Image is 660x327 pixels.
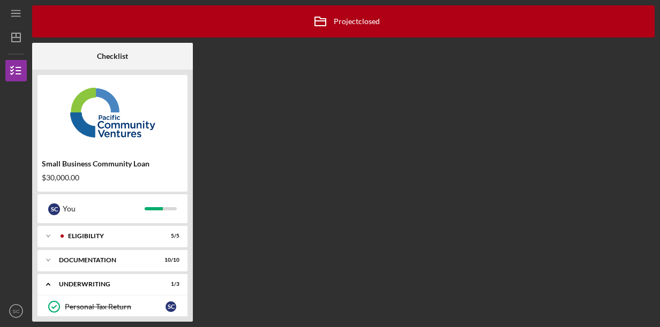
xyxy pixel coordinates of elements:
[59,281,153,287] div: Underwriting
[97,52,128,60] b: Checklist
[48,203,60,215] div: S C
[65,302,166,311] div: Personal Tax Return
[59,257,153,263] div: Documentation
[160,257,179,263] div: 10 / 10
[68,233,153,239] div: Eligibility
[5,300,27,322] button: SC
[42,173,183,182] div: $30,000.00
[43,296,182,317] a: Personal Tax ReturnSC
[160,233,179,239] div: 5 / 5
[160,281,179,287] div: 1 / 3
[63,200,145,218] div: You
[42,159,183,168] div: Small Business Community Loan
[307,8,380,35] div: Project closed
[166,301,176,312] div: S C
[37,80,187,145] img: Product logo
[12,308,19,314] text: SC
